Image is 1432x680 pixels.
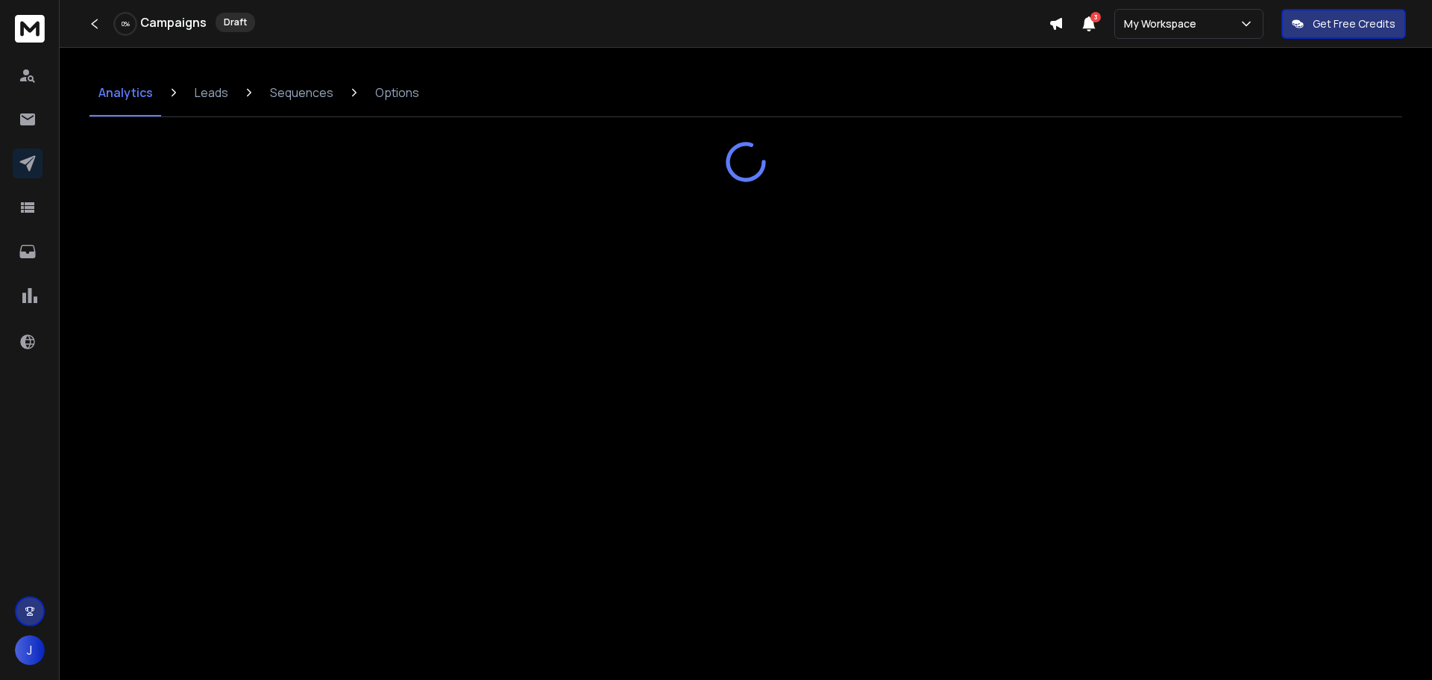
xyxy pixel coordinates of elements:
[195,84,228,102] p: Leads
[15,635,45,665] button: J
[140,13,207,31] h1: Campaigns
[1124,16,1202,31] p: My Workspace
[270,84,333,102] p: Sequences
[261,69,342,116] a: Sequences
[366,69,428,116] a: Options
[186,69,237,116] a: Leads
[375,84,419,102] p: Options
[1090,12,1101,22] span: 3
[1281,9,1406,39] button: Get Free Credits
[89,69,162,116] a: Analytics
[216,13,255,32] div: Draft
[122,19,130,28] p: 0 %
[98,84,153,102] p: Analytics
[1313,16,1395,31] p: Get Free Credits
